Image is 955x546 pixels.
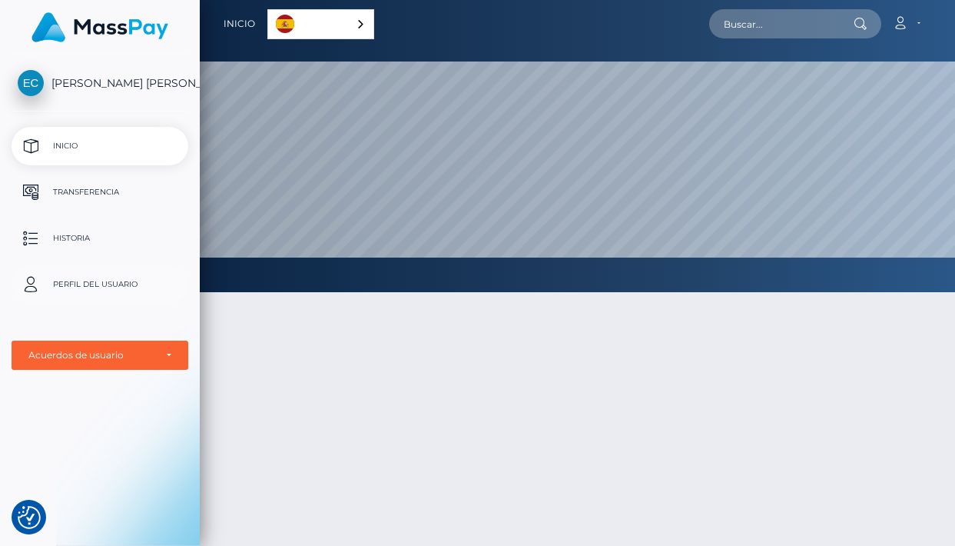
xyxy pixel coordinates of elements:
p: Transferencia [18,181,182,204]
a: Perfil del usuario [12,265,188,304]
aside: Language selected: Español [267,9,374,39]
button: Acuerdos de usuario [12,341,188,370]
span: [PERSON_NAME] [PERSON_NAME] [12,76,188,90]
a: Inicio [224,8,255,40]
a: Historia [12,219,188,258]
img: MassPay [32,12,168,42]
button: Consent Preferences [18,506,41,529]
input: Buscar... [709,9,854,38]
div: Acuerdos de usuario [28,349,154,361]
a: Español [268,10,373,38]
p: Perfil del usuario [18,273,182,296]
div: Language [267,9,374,39]
img: Revisit consent button [18,506,41,529]
p: Inicio [18,135,182,158]
p: Historia [18,227,182,250]
a: Transferencia [12,173,188,211]
a: Inicio [12,127,188,165]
